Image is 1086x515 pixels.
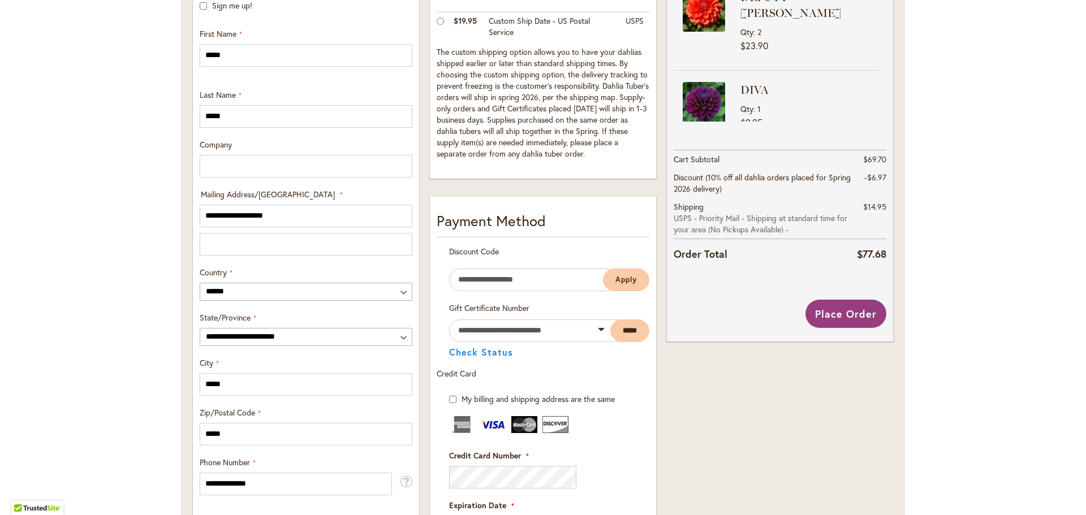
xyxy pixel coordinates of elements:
[483,12,620,44] td: Custom Ship Date - US Postal Service
[620,12,649,44] td: USPS
[615,275,637,284] span: Apply
[200,457,250,468] span: Phone Number
[454,15,477,26] span: $19.95
[200,139,232,150] span: Company
[674,213,855,235] span: USPS - Priority Mail - Shipping at standard time for your area (No Pickups Available) -
[740,103,753,114] span: Qty
[200,357,213,368] span: City
[674,245,727,262] strong: Order Total
[864,172,886,183] span: -$6.97
[815,307,877,321] span: Place Order
[683,82,725,124] img: DIVA
[757,103,761,114] span: 1
[200,312,251,323] span: State/Province
[200,407,255,418] span: Zip/Postal Code
[674,201,704,212] span: Shipping
[603,269,649,291] button: Apply
[449,348,513,357] button: Check Status
[857,247,886,261] span: $77.68
[449,500,506,510] span: Expiration Date
[480,416,506,433] img: Visa
[740,116,762,128] span: $9.95
[462,393,615,404] span: My billing and shipping address are the same
[740,82,875,98] strong: DIVA
[511,416,537,433] img: MasterCard
[674,172,851,194] span: Discount (10% off all dahlia orders placed for Spring 2026 delivery)
[542,416,568,433] img: Discover
[201,189,335,200] span: Mailing Address/[GEOGRAPHIC_DATA]
[437,368,476,379] span: Credit Card
[437,44,649,165] td: The custom shipping option allows you to have your dahlias shipped earlier or later than standard...
[8,475,40,507] iframe: Launch Accessibility Center
[740,27,753,37] span: Qty
[863,201,886,212] span: $14.95
[437,210,649,237] div: Payment Method
[674,150,855,168] th: Cart Subtotal
[200,89,236,100] span: Last Name
[200,267,227,278] span: Country
[200,28,236,39] span: First Name
[805,300,886,328] button: Place Order
[863,154,886,165] span: $69.70
[449,416,475,433] img: American Express
[449,246,499,257] span: Discount Code
[449,302,529,313] span: Gift Certificate Number
[449,450,521,461] span: Credit Card Number
[757,27,761,37] span: 2
[740,40,768,51] span: $23.90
